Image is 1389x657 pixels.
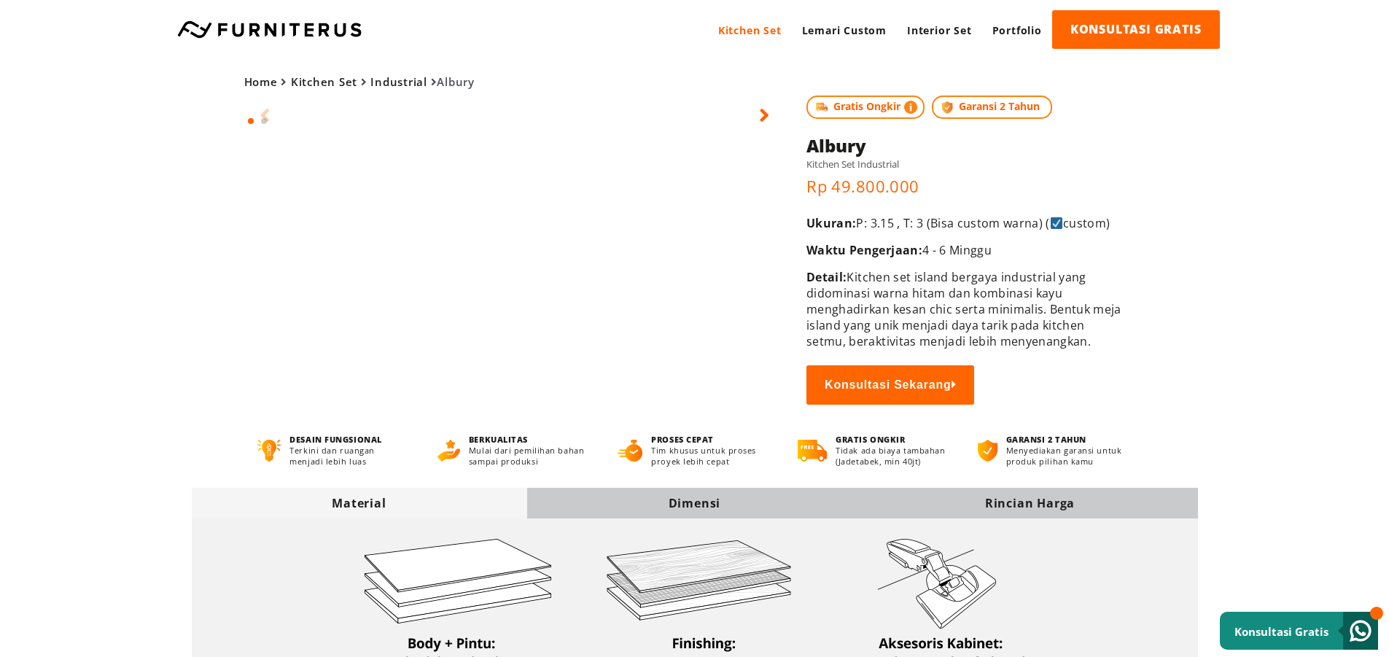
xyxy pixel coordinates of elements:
[798,440,827,462] img: gratis-ongkir.png
[897,10,982,50] a: Interior Set
[1220,612,1378,650] a: Konsultasi Gratis
[708,10,792,50] a: Kitchen Set
[1006,434,1132,445] h4: GARANSI 2 TAHUN
[904,99,917,115] img: info-colored.png
[806,175,1122,197] p: Rp 49.800.000
[437,440,460,462] img: berkualitas.png
[1052,10,1220,49] a: KONSULTASI GRATIS
[806,215,856,231] span: Ukuran:
[370,74,427,89] a: Industrial
[806,242,922,258] span: Waktu Pengerjaan:
[244,74,278,89] a: Home
[1006,445,1132,467] p: Menyediakan garansi untuk produk pilihan kamu
[932,96,1052,119] span: Garansi 2 Tahun
[806,269,1122,349] p: Kitchen set island bergaya industrial yang didominasi warna hitam dan kombinasi kayu menghadirkan...
[806,158,1122,171] h5: Kitchen Set Industrial
[1234,624,1328,639] small: Konsultasi Gratis
[806,365,974,405] button: Konsultasi Sekarang
[257,440,281,462] img: desain-fungsional.png
[469,445,591,467] p: Mulai dari pemilihan bahan sampai produksi
[289,434,410,445] h4: DESAIN FUNGSIONAL
[814,99,830,115] img: shipping.jpg
[469,434,591,445] h4: BERKUALITAS
[792,10,897,50] a: Lemari Custom
[618,440,642,462] img: proses-cepat.png
[806,242,1122,258] p: 4 - 6 Minggu
[806,96,925,119] span: Gratis Ongkir
[939,99,955,115] img: protect.png
[806,215,1122,231] p: P: 3.15 , T: 3 (Bisa custom warna) ( custom)
[1051,217,1062,229] img: ☑
[244,74,475,89] span: Albury
[192,495,527,511] div: Material
[978,440,997,462] img: bergaransi.png
[651,445,771,467] p: Tim khusus untuk proses proyek lebih cepat
[289,445,410,467] p: Terkini dan ruangan menjadi lebih luas
[651,434,771,445] h4: PROSES CEPAT
[836,434,951,445] h4: GRATIS ONGKIR
[291,74,357,89] a: Kitchen Set
[863,495,1198,511] div: Rincian Harga
[836,445,951,467] p: Tidak ada biaya tambahan (Jadetabek, min 40jt)
[982,10,1052,50] a: Portfolio
[806,269,847,285] span: Detail:
[527,495,863,511] div: Dimensi
[806,133,1122,158] h1: Albury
